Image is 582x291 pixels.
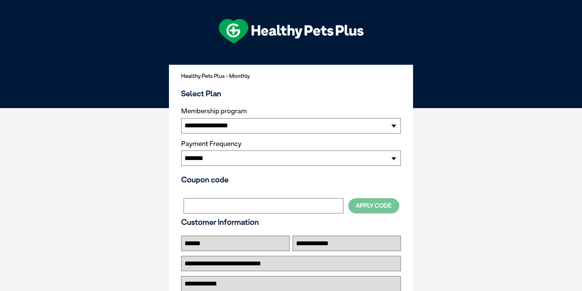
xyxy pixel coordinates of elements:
img: hpp-logo-landscape-green-white.png [219,19,364,43]
h3: Select Plan [181,89,401,98]
button: Apply Code [348,198,399,213]
label: Membership program [181,107,401,115]
h3: Customer Information [181,217,401,227]
label: Payment Frequency [181,140,241,148]
h2: Healthy Pets Plus - Monthly [181,73,401,79]
h3: Coupon code [181,175,401,184]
